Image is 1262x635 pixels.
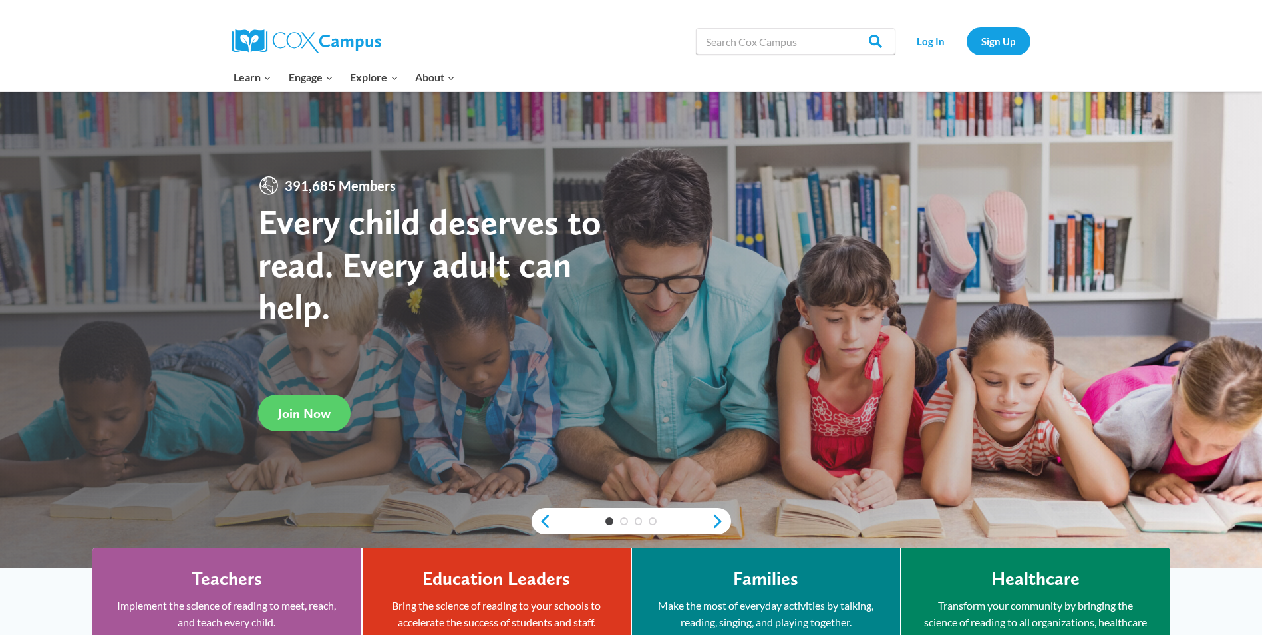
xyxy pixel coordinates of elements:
[532,508,731,534] div: content slider buttons
[696,28,895,55] input: Search Cox Campus
[232,29,381,53] img: Cox Campus
[258,200,601,327] strong: Every child deserves to read. Every adult can help.
[620,517,628,525] a: 2
[733,568,798,590] h4: Families
[278,405,331,421] span: Join Now
[112,597,341,631] p: Implement the science of reading to meet, reach, and teach every child.
[350,69,398,86] span: Explore
[605,517,613,525] a: 1
[226,63,464,91] nav: Primary Navigation
[192,568,262,590] h4: Teachers
[649,517,657,525] a: 4
[991,568,1080,590] h4: Healthcare
[258,395,351,431] a: Join Now
[279,175,401,196] span: 391,685 Members
[415,69,455,86] span: About
[289,69,333,86] span: Engage
[234,69,271,86] span: Learn
[711,513,731,529] a: next
[383,597,611,631] p: Bring the science of reading to your schools to accelerate the success of students and staff.
[532,513,552,529] a: previous
[652,597,880,631] p: Make the most of everyday activities by talking, reading, singing, and playing together.
[902,27,1030,55] nav: Secondary Navigation
[902,27,960,55] a: Log In
[967,27,1030,55] a: Sign Up
[635,517,643,525] a: 3
[422,568,570,590] h4: Education Leaders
